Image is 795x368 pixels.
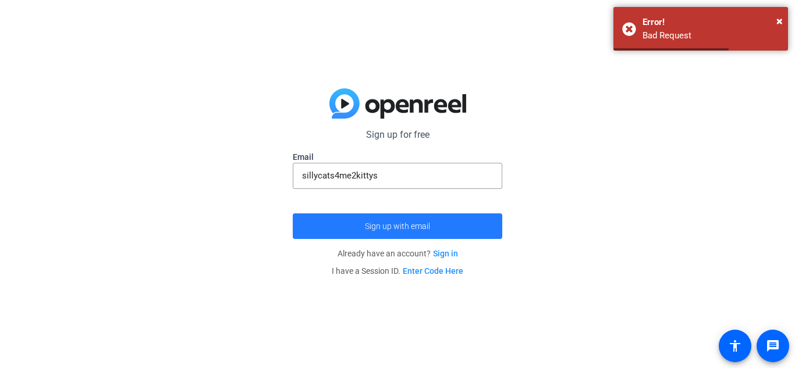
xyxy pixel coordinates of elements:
span: Already have an account? [338,249,458,258]
input: Enter Email Address [302,169,493,183]
label: Email [293,151,502,163]
a: Sign in [433,249,458,258]
img: blue-gradient.svg [329,88,466,119]
div: Error! [643,16,779,29]
span: × [776,14,783,28]
a: Enter Code Here [403,266,463,276]
div: Bad Request [643,29,779,42]
p: Sign up for free [293,128,502,142]
button: Close [776,12,783,30]
mat-icon: accessibility [728,339,742,353]
span: I have a Session ID. [332,266,463,276]
mat-icon: message [766,339,780,353]
button: Sign up with email [293,213,502,239]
